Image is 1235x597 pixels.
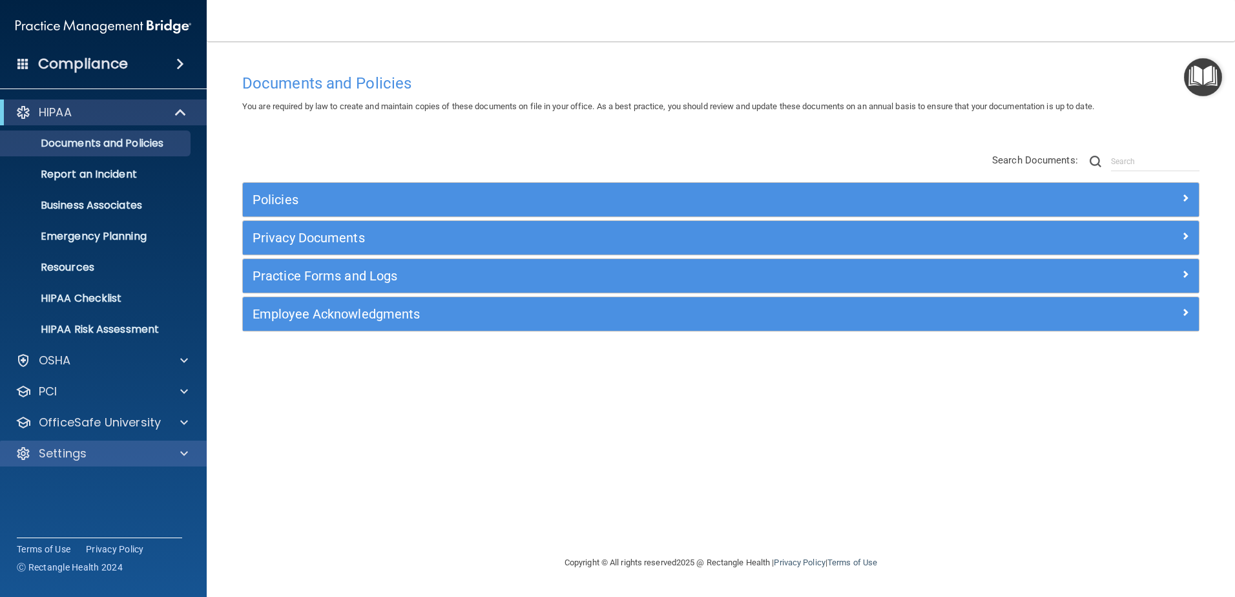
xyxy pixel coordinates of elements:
p: Business Associates [8,199,185,212]
div: Copyright © All rights reserved 2025 @ Rectangle Health | | [485,542,957,583]
p: Resources [8,261,185,274]
h5: Privacy Documents [253,231,950,245]
a: Employee Acknowledgments [253,304,1189,324]
a: Privacy Policy [86,543,144,556]
a: Policies [253,189,1189,210]
h5: Practice Forms and Logs [253,269,950,283]
span: Ⓒ Rectangle Health 2024 [17,561,123,574]
p: HIPAA [39,105,72,120]
h5: Employee Acknowledgments [253,307,950,321]
p: PCI [39,384,57,399]
a: Terms of Use [827,558,877,567]
a: Privacy Policy [774,558,825,567]
a: Privacy Documents [253,227,1189,248]
p: OfficeSafe University [39,415,161,430]
button: Open Resource Center [1184,58,1222,96]
img: PMB logo [16,14,191,39]
a: PCI [16,384,188,399]
iframe: Drift Widget Chat Controller [1012,505,1219,557]
span: You are required by law to create and maintain copies of these documents on file in your office. ... [242,101,1094,111]
a: OSHA [16,353,188,368]
input: Search [1111,152,1199,171]
a: HIPAA [16,105,187,120]
a: Practice Forms and Logs [253,266,1189,286]
p: Emergency Planning [8,230,185,243]
span: Search Documents: [992,154,1078,166]
h4: Documents and Policies [242,75,1199,92]
p: HIPAA Risk Assessment [8,323,185,336]
p: Report an Incident [8,168,185,181]
a: OfficeSafe University [16,415,188,430]
img: ic-search.3b580494.png [1090,156,1101,167]
p: Settings [39,446,87,461]
p: HIPAA Checklist [8,292,185,305]
p: OSHA [39,353,71,368]
a: Terms of Use [17,543,70,556]
p: Documents and Policies [8,137,185,150]
a: Settings [16,446,188,461]
h5: Policies [253,193,950,207]
h4: Compliance [38,55,128,73]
